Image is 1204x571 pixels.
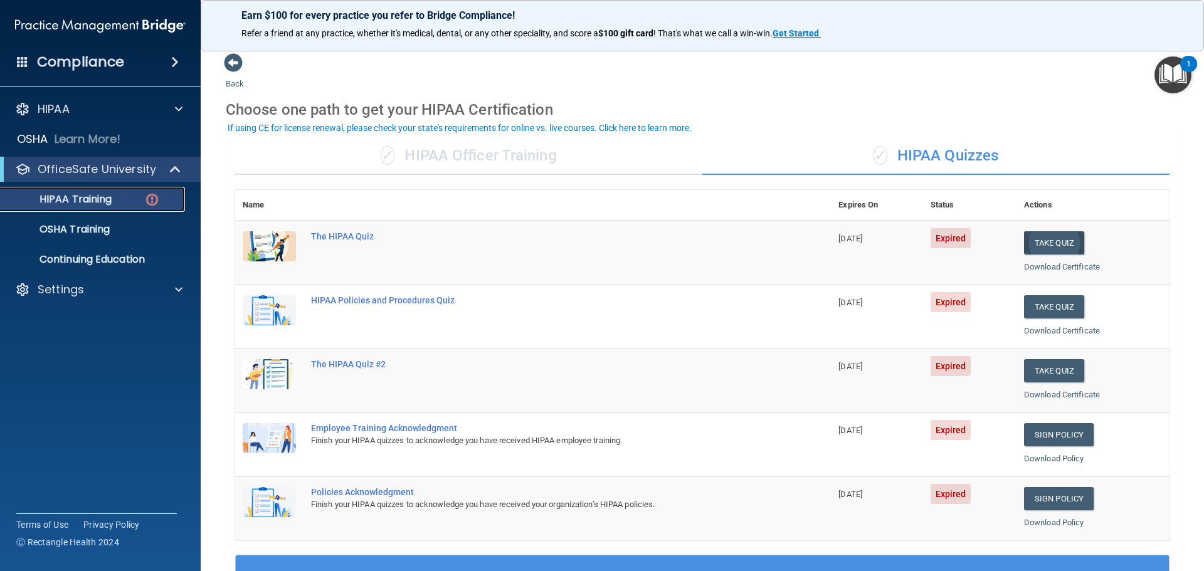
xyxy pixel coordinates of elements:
[311,295,768,305] div: HIPAA Policies and Procedures Quiz
[1154,56,1191,93] button: Open Resource Center, 1 new notification
[8,253,179,266] p: Continuing Education
[381,146,394,165] span: ✓
[1024,231,1084,254] button: Take Quiz
[923,190,1017,221] th: Status
[831,190,922,221] th: Expires On
[1186,64,1191,80] div: 1
[311,497,768,512] div: Finish your HIPAA quizzes to acknowledge you have received your organization’s HIPAA policies.
[8,223,110,236] p: OSHA Training
[38,162,156,177] p: OfficeSafe University
[773,28,819,38] strong: Get Started
[15,13,186,38] img: PMB logo
[15,282,182,297] a: Settings
[1024,487,1094,510] a: Sign Policy
[653,28,773,38] span: ! That's what we call a win-win.
[1024,295,1084,318] button: Take Quiz
[16,536,119,548] span: Ⓒ Rectangle Health 2024
[1024,423,1094,446] a: Sign Policy
[8,193,112,206] p: HIPAA Training
[838,426,862,435] span: [DATE]
[838,298,862,307] span: [DATE]
[311,433,768,448] div: Finish your HIPAA quizzes to acknowledge you have received HIPAA employee training.
[1024,359,1084,382] button: Take Quiz
[15,102,182,117] a: HIPAA
[838,362,862,371] span: [DATE]
[37,53,124,71] h4: Compliance
[311,423,768,433] div: Employee Training Acknowledgment
[702,137,1170,175] div: HIPAA Quizzes
[144,192,160,207] img: danger-circle.6113f641.png
[931,484,971,504] span: Expired
[931,420,971,440] span: Expired
[838,490,862,499] span: [DATE]
[228,123,692,132] div: If using CE for license renewal, please check your state's requirements for online vs. live cours...
[38,102,70,117] p: HIPAA
[1024,326,1100,335] a: Download Certificate
[838,234,862,243] span: [DATE]
[311,231,768,241] div: The HIPAA Quiz
[241,28,598,38] span: Refer a friend at any practice, whether it's medical, dental, or any other speciality, and score a
[1024,262,1100,271] a: Download Certificate
[83,518,140,531] a: Privacy Policy
[15,162,182,177] a: OfficeSafe University
[874,146,887,165] span: ✓
[55,132,121,147] p: Learn More!
[598,28,653,38] strong: $100 gift card
[1024,454,1084,463] a: Download Policy
[235,190,304,221] th: Name
[931,356,971,376] span: Expired
[226,92,1179,128] div: Choose one path to get your HIPAA Certification
[16,518,68,531] a: Terms of Use
[773,28,821,38] a: Get Started
[311,359,768,369] div: The HIPAA Quiz #2
[311,487,768,497] div: Policies Acknowledgment
[1024,518,1084,527] a: Download Policy
[931,228,971,248] span: Expired
[17,132,48,147] p: OSHA
[38,282,84,297] p: Settings
[241,9,1163,21] p: Earn $100 for every practice you refer to Bridge Compliance!
[931,292,971,312] span: Expired
[1024,390,1100,399] a: Download Certificate
[226,64,244,88] a: Back
[235,137,702,175] div: HIPAA Officer Training
[226,122,694,134] button: If using CE for license renewal, please check your state's requirements for online vs. live cours...
[1017,190,1170,221] th: Actions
